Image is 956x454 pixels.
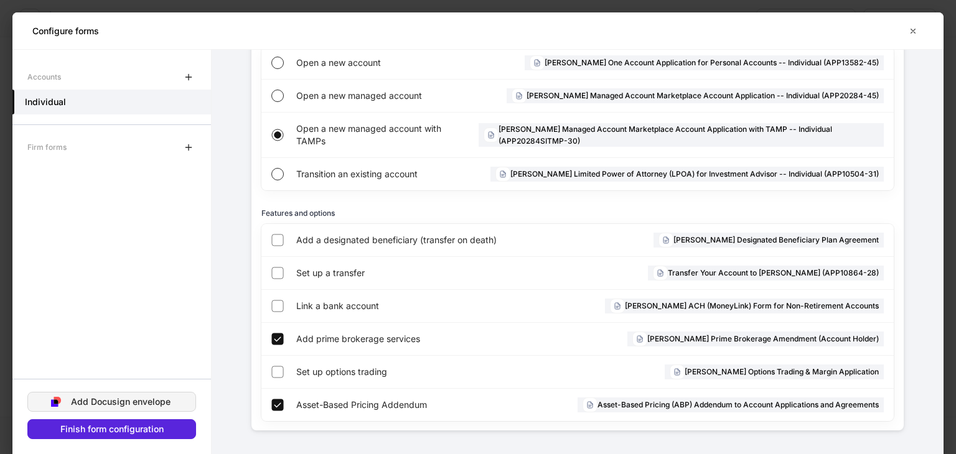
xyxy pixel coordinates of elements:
[668,267,879,279] h6: Transfer Your Account to [PERSON_NAME] (APP10864-28)
[507,88,884,103] div: [PERSON_NAME] Managed Account Marketplace Account Application -- Individual (APP20284-45)
[296,366,516,378] span: Set up options trading
[296,234,565,246] span: Add a designated beneficiary (transfer on death)
[27,392,196,412] button: Add Docusign envelope
[296,90,454,102] span: Open a new managed account
[296,267,497,279] span: Set up a transfer
[12,90,211,114] a: Individual
[479,123,884,147] div: [PERSON_NAME] Managed Account Marketplace Account Application with TAMP -- Individual (APP20284SI...
[25,96,66,108] h5: Individual
[261,207,335,219] h6: Features and options
[27,136,67,158] div: Firm forms
[296,399,492,411] span: Asset-Based Pricing Addendum
[60,425,164,433] div: Finish form configuration
[32,25,99,37] h5: Configure forms
[296,333,514,345] span: Add prime brokerage services
[71,397,171,406] div: Add Docusign envelope
[673,234,879,246] h6: [PERSON_NAME] Designated Beneficiary Plan Agreement
[597,399,879,410] h6: Asset-Based Pricing (ABP) Addendum to Account Applications and Agreements
[296,57,443,69] span: Open a new account
[647,333,879,345] h6: [PERSON_NAME] Prime Brokerage Amendment (Account Holder)
[27,419,196,439] button: Finish form configuration
[27,66,61,88] div: Accounts
[296,168,444,180] span: Transition an existing account
[625,300,879,312] h6: [PERSON_NAME] ACH (MoneyLink) Form for Non-Retirement Accounts
[490,167,884,182] div: [PERSON_NAME] Limited Power of Attorney (LPOA) for Investment Advisor -- Individual (APP10504-31)
[685,366,879,378] h6: [PERSON_NAME] Options Trading & Margin Application
[296,123,459,147] span: Open a new managed account with TAMPs
[296,300,482,312] span: Link a bank account
[525,55,884,70] div: [PERSON_NAME] One Account Application for Personal Accounts -- Individual (APP13582-45)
